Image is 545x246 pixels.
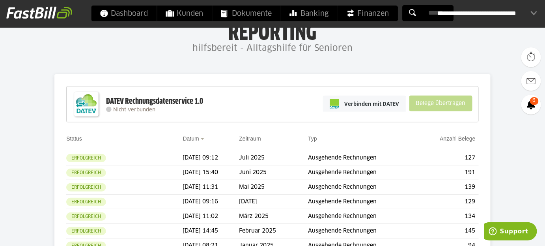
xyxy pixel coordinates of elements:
a: Dashboard [91,6,157,21]
td: Juni 2025 [239,165,308,180]
sl-badge: Erfolgreich [66,183,106,192]
h1: Reporting [79,20,466,41]
a: Kunden [157,6,212,21]
span: Banking [290,6,329,21]
span: Dashboard [100,6,148,21]
sl-badge: Erfolgreich [66,227,106,235]
a: Banking [281,6,338,21]
td: 191 [417,165,479,180]
a: Zeitraum [239,135,261,142]
td: Ausgehende Rechnungen [308,195,417,209]
td: Ausgehende Rechnungen [308,151,417,165]
td: Ausgehende Rechnungen [308,180,417,195]
sl-badge: Erfolgreich [66,212,106,221]
td: Ausgehende Rechnungen [308,224,417,238]
td: [DATE] 09:12 [183,151,239,165]
span: Dokumente [221,6,272,21]
td: 134 [417,209,479,224]
img: DATEV-Datenservice Logo [71,88,102,120]
img: pi-datev-logo-farbig-24.svg [330,99,339,109]
img: fastbill_logo_white.png [6,6,72,19]
td: [DATE] 09:16 [183,195,239,209]
td: Ausgehende Rechnungen [308,209,417,224]
a: Typ [308,135,317,142]
a: Finanzen [338,6,398,21]
sl-badge: Erfolgreich [66,198,106,206]
td: Mai 2025 [239,180,308,195]
td: Ausgehende Rechnungen [308,165,417,180]
td: [DATE] 11:02 [183,209,239,224]
td: 145 [417,224,479,238]
a: Anzahl Belege [440,135,475,142]
td: [DATE] 11:31 [183,180,239,195]
sl-badge: Erfolgreich [66,154,106,162]
a: Status [66,135,82,142]
a: Verbinden mit DATEV [323,96,406,112]
span: Finanzen [347,6,389,21]
span: 6 [530,97,539,105]
td: 139 [417,180,479,195]
div: DATEV Rechnungsdatenservice 1.0 [106,96,203,107]
td: Juli 2025 [239,151,308,165]
td: [DATE] 14:45 [183,224,239,238]
td: 127 [417,151,479,165]
iframe: Öffnet ein Widget, in dem Sie weitere Informationen finden [484,222,537,242]
span: Kunden [166,6,203,21]
a: 6 [521,95,541,115]
span: Nicht verbunden [113,107,155,113]
sl-badge: Erfolgreich [66,169,106,177]
img: sort_desc.gif [201,138,206,140]
span: Verbinden mit DATEV [345,100,399,108]
sl-button: Belege übertragen [409,96,472,111]
td: März 2025 [239,209,308,224]
a: Datum [183,135,199,142]
td: 129 [417,195,479,209]
a: Dokumente [213,6,281,21]
td: [DATE] 15:40 [183,165,239,180]
td: Februar 2025 [239,224,308,238]
td: [DATE] [239,195,308,209]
